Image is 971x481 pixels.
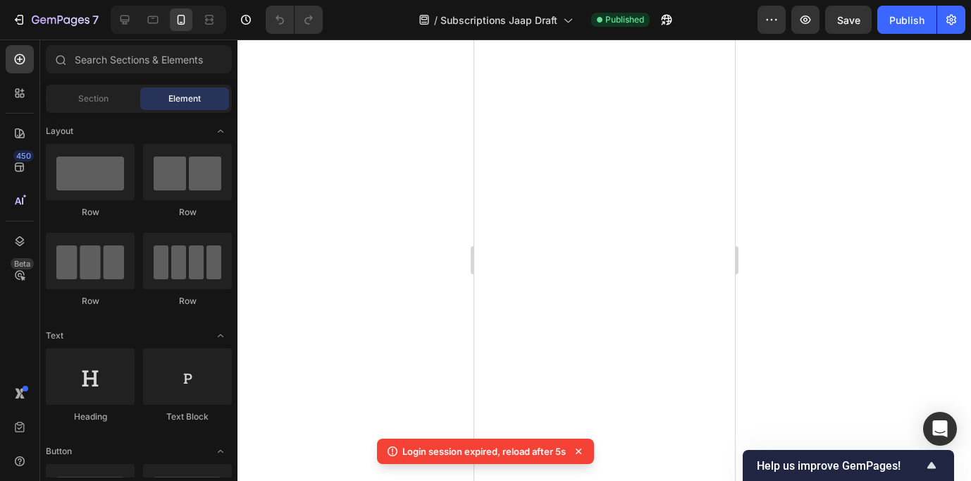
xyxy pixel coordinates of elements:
[46,410,135,423] div: Heading
[757,457,940,474] button: Show survey - Help us improve GemPages!
[266,6,323,34] div: Undo/Redo
[209,120,232,142] span: Toggle open
[143,206,232,219] div: Row
[11,258,34,269] div: Beta
[209,440,232,463] span: Toggle open
[474,39,735,481] iframe: Design area
[825,6,872,34] button: Save
[92,11,99,28] p: 7
[46,125,73,138] span: Layout
[434,13,438,28] span: /
[889,13,924,28] div: Publish
[46,445,72,458] span: Button
[46,206,135,219] div: Row
[923,412,957,446] div: Open Intercom Messenger
[143,410,232,423] div: Text Block
[46,295,135,308] div: Row
[46,45,232,73] input: Search Sections & Elements
[13,150,34,162] div: 450
[209,324,232,347] span: Toggle open
[877,6,936,34] button: Publish
[143,295,232,308] div: Row
[78,92,109,105] span: Section
[440,13,557,28] span: Subscriptions Jaap Draft
[402,444,566,458] p: Login session expired, reload after 5s
[837,14,860,26] span: Save
[168,92,201,105] span: Element
[605,13,644,26] span: Published
[46,329,63,342] span: Text
[6,6,105,34] button: 7
[757,459,923,473] span: Help us improve GemPages!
